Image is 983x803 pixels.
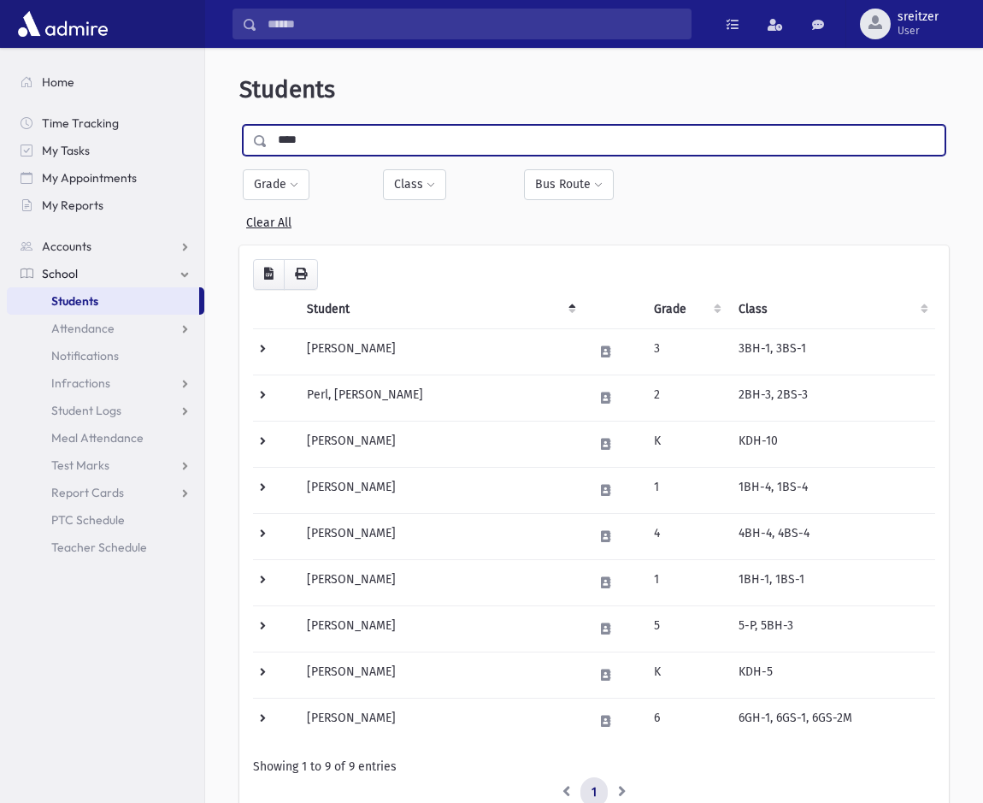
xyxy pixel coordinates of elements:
[7,369,204,397] a: Infractions
[644,290,728,329] th: Grade: activate to sort column ascending
[253,259,285,290] button: CSV
[7,506,204,534] a: PTC Schedule
[7,164,204,192] a: My Appointments
[7,260,204,287] a: School
[383,169,446,200] button: Class
[51,348,119,363] span: Notifications
[42,115,119,131] span: Time Tracking
[644,421,728,467] td: K
[284,259,318,290] button: Print
[644,698,728,744] td: 6
[297,605,583,652] td: [PERSON_NAME]
[728,698,935,744] td: 6GH-1, 6GS-1, 6GS-2M
[42,170,137,186] span: My Appointments
[7,424,204,452] a: Meal Attendance
[51,375,110,391] span: Infractions
[7,534,204,561] a: Teacher Schedule
[51,485,124,500] span: Report Cards
[7,287,199,315] a: Students
[7,137,204,164] a: My Tasks
[898,24,939,38] span: User
[297,375,583,421] td: Perl, [PERSON_NAME]
[7,192,204,219] a: My Reports
[42,266,78,281] span: School
[297,467,583,513] td: [PERSON_NAME]
[239,75,335,103] span: Students
[898,10,939,24] span: sreitzer
[644,328,728,375] td: 3
[728,513,935,559] td: 4BH-4, 4BS-4
[7,397,204,424] a: Student Logs
[51,430,144,446] span: Meal Attendance
[14,7,112,41] img: AdmirePro
[7,479,204,506] a: Report Cards
[728,421,935,467] td: KDH-10
[297,698,583,744] td: [PERSON_NAME]
[51,540,147,555] span: Teacher Schedule
[297,421,583,467] td: [PERSON_NAME]
[728,467,935,513] td: 1BH-4, 1BS-4
[7,68,204,96] a: Home
[51,321,115,336] span: Attendance
[728,328,935,375] td: 3BH-1, 3BS-1
[297,513,583,559] td: [PERSON_NAME]
[253,758,935,776] div: Showing 1 to 9 of 9 entries
[257,9,691,39] input: Search
[728,290,935,329] th: Class: activate to sort column ascending
[7,109,204,137] a: Time Tracking
[42,239,91,254] span: Accounts
[297,328,583,375] td: [PERSON_NAME]
[7,452,204,479] a: Test Marks
[7,315,204,342] a: Attendance
[728,559,935,605] td: 1BH-1, 1BS-1
[728,375,935,421] td: 2BH-3, 2BS-3
[644,605,728,652] td: 5
[644,375,728,421] td: 2
[297,652,583,698] td: [PERSON_NAME]
[7,342,204,369] a: Notifications
[243,169,309,200] button: Grade
[42,74,74,90] span: Home
[728,605,935,652] td: 5-P, 5BH-3
[51,293,98,309] span: Students
[297,559,583,605] td: [PERSON_NAME]
[644,652,728,698] td: K
[42,143,90,158] span: My Tasks
[51,512,125,528] span: PTC Schedule
[246,209,291,230] a: Clear All
[7,233,204,260] a: Accounts
[51,403,121,418] span: Student Logs
[644,467,728,513] td: 1
[728,652,935,698] td: KDH-5
[51,458,109,473] span: Test Marks
[644,513,728,559] td: 4
[644,559,728,605] td: 1
[524,169,614,200] button: Bus Route
[42,198,103,213] span: My Reports
[297,290,583,329] th: Student: activate to sort column descending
